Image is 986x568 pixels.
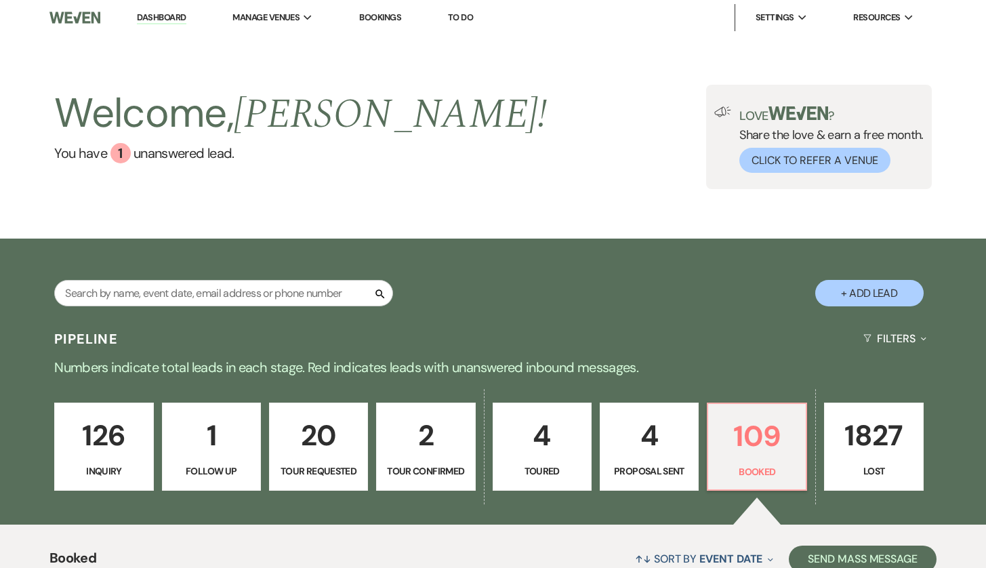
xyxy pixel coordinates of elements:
div: 1 [110,143,131,163]
p: 109 [716,413,798,459]
img: weven-logo-green.svg [768,106,829,120]
p: 20 [278,413,359,458]
p: Love ? [739,106,924,122]
a: 1Follow Up [162,403,261,491]
h2: Welcome, [54,85,547,143]
a: 4Toured [493,403,592,491]
span: [PERSON_NAME] ! [234,83,547,146]
p: Lost [833,464,914,479]
span: Manage Venues [232,11,300,24]
p: 4 [501,413,583,458]
p: Inquiry [63,464,144,479]
input: Search by name, event date, email address or phone number [54,280,393,306]
span: Resources [853,11,900,24]
span: Settings [756,11,794,24]
a: 109Booked [707,403,807,491]
span: Event Date [699,552,762,566]
h3: Pipeline [54,329,118,348]
p: Tour Confirmed [385,464,466,479]
p: 126 [63,413,144,458]
p: 4 [609,413,690,458]
a: 20Tour Requested [269,403,368,491]
img: Weven Logo [49,3,100,32]
a: 126Inquiry [54,403,153,491]
p: Toured [501,464,583,479]
button: + Add Lead [815,280,924,306]
p: Tour Requested [278,464,359,479]
a: Dashboard [137,12,186,24]
a: Bookings [359,12,401,23]
p: Follow Up [171,464,252,479]
a: 4Proposal Sent [600,403,699,491]
button: Filters [858,321,932,357]
a: 2Tour Confirmed [376,403,475,491]
p: Numbers indicate total leads in each stage. Red indicates leads with unanswered inbound messages. [5,357,981,378]
a: 1827Lost [824,403,923,491]
p: 2 [385,413,466,458]
p: Booked [716,464,798,479]
p: 1 [171,413,252,458]
p: Proposal Sent [609,464,690,479]
a: To Do [448,12,473,23]
a: You have 1 unanswered lead. [54,143,547,163]
div: Share the love & earn a free month. [731,106,924,173]
span: ↑↓ [635,552,651,566]
button: Click to Refer a Venue [739,148,890,173]
p: 1827 [833,413,914,458]
img: loud-speaker-illustration.svg [714,106,731,117]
